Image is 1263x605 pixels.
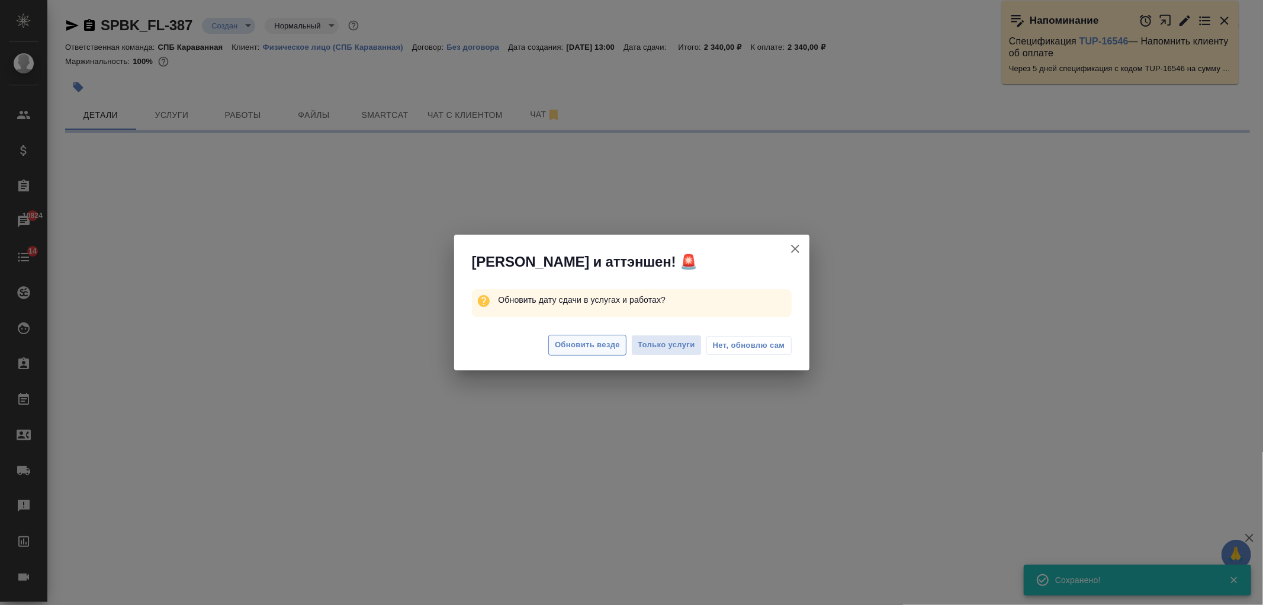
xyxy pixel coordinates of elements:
button: Обновить везде [548,335,626,356]
span: Нет, обновлю сам [713,340,785,351]
button: Нет, обновлю сам [706,336,792,355]
button: Только услуги [631,335,702,356]
p: Обновить дату сдачи в услугах и работах? [498,289,791,310]
span: Обновить везде [555,338,620,352]
span: [PERSON_NAME] и аттэншен! 🚨 [472,252,698,271]
span: Только услуги [638,338,695,352]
